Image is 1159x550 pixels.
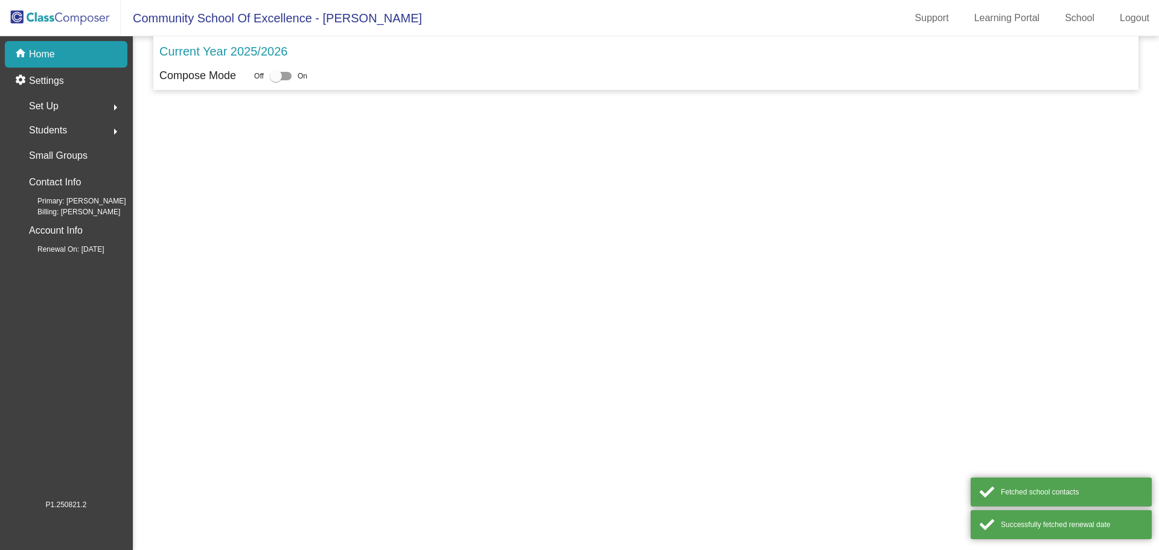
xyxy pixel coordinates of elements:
[29,74,64,88] p: Settings
[298,71,307,82] span: On
[1001,519,1143,530] div: Successfully fetched renewal date
[1001,487,1143,497] div: Fetched school contacts
[159,68,236,84] p: Compose Mode
[14,74,29,88] mat-icon: settings
[108,100,123,115] mat-icon: arrow_right
[29,222,83,239] p: Account Info
[29,174,81,191] p: Contact Info
[1110,8,1159,28] a: Logout
[254,71,264,82] span: Off
[965,8,1050,28] a: Learning Portal
[18,196,126,206] span: Primary: [PERSON_NAME]
[18,206,120,217] span: Billing: [PERSON_NAME]
[29,98,59,115] span: Set Up
[1055,8,1104,28] a: School
[14,47,29,62] mat-icon: home
[159,42,287,60] p: Current Year 2025/2026
[121,8,422,28] span: Community School Of Excellence - [PERSON_NAME]
[108,124,123,139] mat-icon: arrow_right
[905,8,959,28] a: Support
[29,147,88,164] p: Small Groups
[18,244,104,255] span: Renewal On: [DATE]
[29,122,67,139] span: Students
[29,47,55,62] p: Home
